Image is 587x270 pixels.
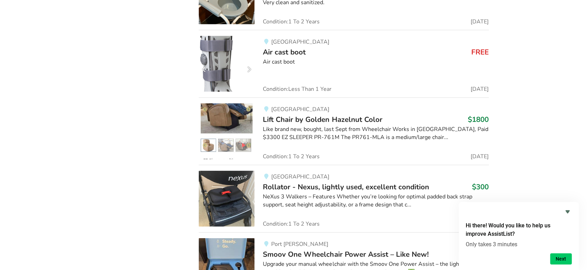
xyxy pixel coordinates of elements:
div: Like brand new, bought, last Sept from Wheelchair Works in [GEOGRAPHIC_DATA], Paid $3300 EZ SLEEP... [263,125,488,141]
button: Hide survey [563,207,572,216]
span: Air cast boot [263,47,306,57]
span: Condition: 1 To 2 Years [263,221,320,227]
h3: FREE [471,48,489,57]
span: [GEOGRAPHIC_DATA] [271,173,329,181]
button: Next question [550,253,572,264]
a: mobility- rollator - nexus, lightly used, excellent condition [GEOGRAPHIC_DATA]Rollator - Nexus, ... [199,165,488,232]
img: mobility-air cast boot [199,36,254,92]
img: mobility- rollator - nexus, lightly used, excellent condition [199,171,254,227]
span: [GEOGRAPHIC_DATA] [271,105,329,113]
span: [DATE] [471,86,489,92]
div: Air cast boot [263,58,488,66]
span: Port [PERSON_NAME] [271,240,328,248]
span: Smoov One Wheelchair Power Assist – Like New! [263,249,428,259]
p: Only takes 3 minutes [466,241,572,248]
span: [DATE] [471,154,489,159]
div: NeXus 3 Walkers – Features Whether you’re looking for optimal padded back strap support, seat hei... [263,193,488,209]
span: [DATE] [471,19,489,24]
h3: $300 [472,182,489,191]
span: Condition: 1 To 2 Years [263,19,320,24]
a: mobility-air cast boot[GEOGRAPHIC_DATA]Air cast bootFREEAir cast bootCondition:Less Than 1 Year[D... [199,30,488,97]
span: Condition: 1 To 2 Years [263,154,320,159]
h3: $1800 [468,115,489,124]
span: [GEOGRAPHIC_DATA] [271,38,329,46]
span: Rollator - Nexus, lightly used, excellent condition [263,182,429,192]
div: Hi there! Would you like to help us improve AssistList? [466,207,572,264]
img: transfer aids-lift chair by golden hazelnut color [199,103,254,159]
span: Lift Chair by Golden Hazelnut Color [263,115,382,124]
span: Condition: Less Than 1 Year [263,86,331,92]
a: transfer aids-lift chair by golden hazelnut color [GEOGRAPHIC_DATA]Lift Chair by Golden Hazelnut ... [199,97,488,165]
h2: Hi there! Would you like to help us improve AssistList? [466,221,572,238]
